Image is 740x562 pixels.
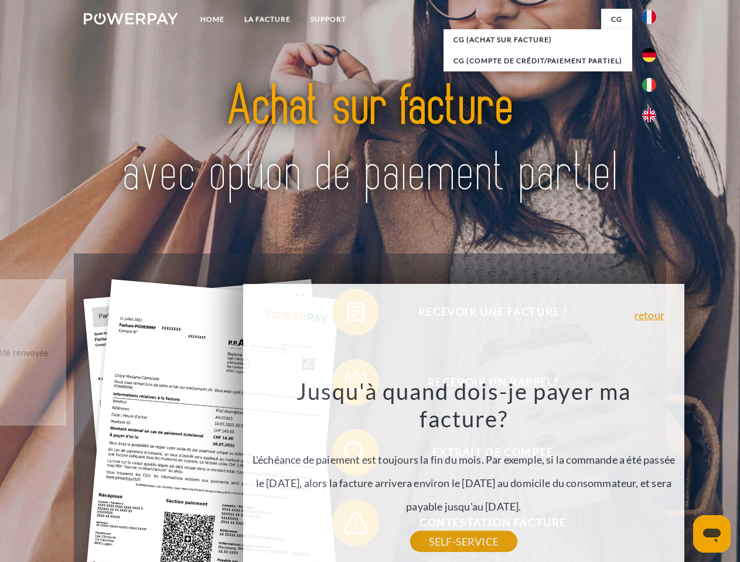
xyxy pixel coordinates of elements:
[635,310,664,320] a: retour
[250,377,678,542] div: L'échéance de paiement est toujours la fin du mois. Par exemple, si la commande a été passée le [...
[444,29,632,50] a: CG (achat sur facture)
[642,78,656,92] img: it
[601,9,632,30] a: CG
[301,9,356,30] a: Support
[642,10,656,24] img: fr
[642,108,656,122] img: en
[112,56,628,224] img: title-powerpay_fr.svg
[84,13,178,25] img: logo-powerpay-white.svg
[693,515,731,553] iframe: Bouton de lancement de la fenêtre de messagerie
[642,48,656,62] img: de
[444,50,632,71] a: CG (Compte de crédit/paiement partiel)
[410,531,517,552] a: SELF-SERVICE
[250,377,678,433] h3: Jusqu'à quand dois-je payer ma facture?
[190,9,234,30] a: Home
[234,9,301,30] a: LA FACTURE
